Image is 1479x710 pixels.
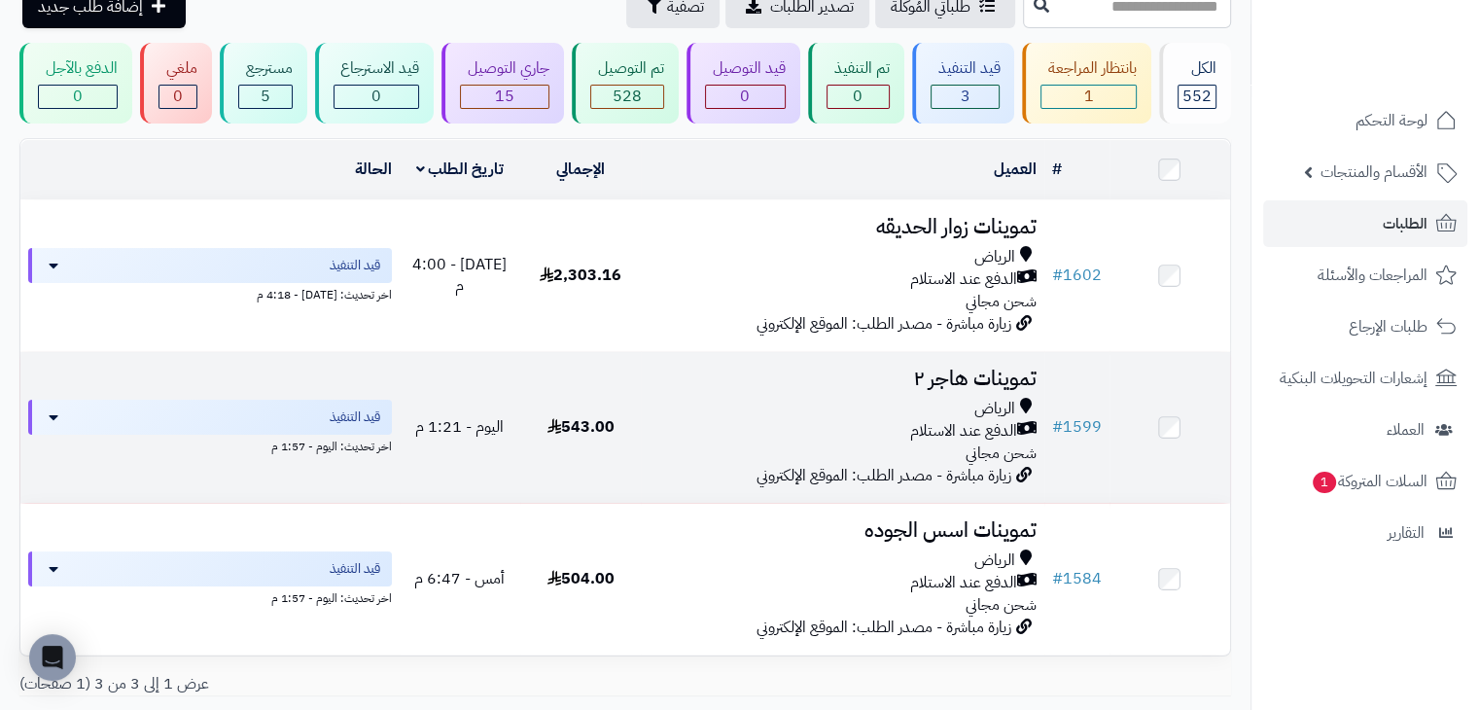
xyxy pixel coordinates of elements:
span: التقارير [1388,519,1425,547]
a: قيد التوصيل 0 [683,43,804,124]
h3: تموينات زوار الحديقه [649,216,1036,238]
div: اخر تحديث: اليوم - 1:57 م [28,435,392,455]
span: اليوم - 1:21 م [415,415,504,439]
span: الرياض [974,246,1015,268]
div: تم التوصيل [590,57,664,80]
div: قيد التوصيل [705,57,786,80]
span: زيارة مباشرة - مصدر الطلب: الموقع الإلكتروني [757,616,1011,639]
div: الكل [1178,57,1216,80]
div: 1 [1041,86,1136,108]
span: 0 [740,85,750,108]
span: المراجعات والأسئلة [1318,262,1427,289]
div: مسترجع [238,57,293,80]
div: تم التنفيذ [827,57,890,80]
div: 3 [932,86,1000,108]
div: اخر تحديث: [DATE] - 4:18 م [28,283,392,303]
span: طلبات الإرجاع [1349,313,1427,340]
h3: تموينات هاجر ٢ [649,368,1036,390]
span: 528 [613,85,642,108]
div: 0 [39,86,117,108]
span: قيد التنفيذ [330,408,380,427]
h3: تموينات اسس الجوده [649,519,1036,542]
span: زيارة مباشرة - مصدر الطلب: الموقع الإلكتروني [757,312,1011,336]
span: 3 [960,85,969,108]
a: جاري التوصيل 15 [438,43,568,124]
a: طلبات الإرجاع [1263,303,1467,350]
a: العملاء [1263,407,1467,453]
div: قيد الاسترجاع [334,57,420,80]
a: تاريخ الطلب [416,158,505,181]
span: 552 [1182,85,1212,108]
a: لوحة التحكم [1263,97,1467,144]
span: 0 [371,85,381,108]
div: قيد التنفيذ [931,57,1001,80]
span: 543.00 [547,415,615,439]
a: #1602 [1052,264,1102,287]
span: 5 [261,85,270,108]
span: العملاء [1387,416,1425,444]
span: قيد التنفيذ [330,559,380,579]
a: قيد الاسترجاع 0 [311,43,439,124]
a: قيد التنفيذ 3 [908,43,1019,124]
span: 1 [1312,471,1337,494]
a: بانتظار المراجعة 1 [1018,43,1155,124]
span: [DATE] - 4:00 م [412,253,507,299]
a: تم التوصيل 528 [568,43,683,124]
a: تم التنفيذ 0 [804,43,908,124]
a: الكل552 [1155,43,1235,124]
div: الدفع بالآجل [38,57,118,80]
a: الحالة [355,158,392,181]
a: الإجمالي [556,158,605,181]
span: الرياض [974,398,1015,420]
div: اخر تحديث: اليوم - 1:57 م [28,586,392,607]
span: الدفع عند الاستلام [910,572,1017,594]
span: الطلبات [1383,210,1427,237]
span: أمس - 6:47 م [414,567,505,590]
span: # [1052,567,1063,590]
a: إشعارات التحويلات البنكية [1263,355,1467,402]
div: 528 [591,86,663,108]
span: 2,303.16 [540,264,621,287]
div: 0 [706,86,785,108]
a: # [1052,158,1062,181]
a: الدفع بالآجل 0 [16,43,136,124]
span: 15 [495,85,514,108]
span: زيارة مباشرة - مصدر الطلب: الموقع الإلكتروني [757,464,1011,487]
span: إشعارات التحويلات البنكية [1280,365,1427,392]
div: 0 [159,86,196,108]
span: الرياض [974,550,1015,572]
div: عرض 1 إلى 3 من 3 (1 صفحات) [5,673,625,695]
div: Open Intercom Messenger [29,634,76,681]
span: 0 [73,85,83,108]
span: السلات المتروكة [1311,468,1427,495]
div: بانتظار المراجعة [1040,57,1137,80]
div: ملغي [158,57,197,80]
span: 1 [1084,85,1094,108]
span: # [1052,415,1063,439]
a: التقارير [1263,510,1467,556]
img: logo-2.png [1347,30,1461,71]
a: السلات المتروكة1 [1263,458,1467,505]
a: الطلبات [1263,200,1467,247]
span: الدفع عند الاستلام [910,268,1017,291]
a: #1599 [1052,415,1102,439]
div: 5 [239,86,292,108]
a: المراجعات والأسئلة [1263,252,1467,299]
span: شحن مجاني [966,290,1037,313]
a: مسترجع 5 [216,43,311,124]
span: قيد التنفيذ [330,256,380,275]
span: الأقسام والمنتجات [1321,159,1427,186]
span: # [1052,264,1063,287]
span: شحن مجاني [966,442,1037,465]
div: 0 [828,86,889,108]
div: 0 [335,86,419,108]
span: الدفع عند الاستلام [910,420,1017,443]
span: 0 [173,85,183,108]
a: العميل [994,158,1037,181]
a: #1584 [1052,567,1102,590]
span: 0 [853,85,863,108]
span: 504.00 [547,567,615,590]
a: ملغي 0 [136,43,216,124]
span: شحن مجاني [966,593,1037,617]
div: جاري التوصيل [460,57,549,80]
